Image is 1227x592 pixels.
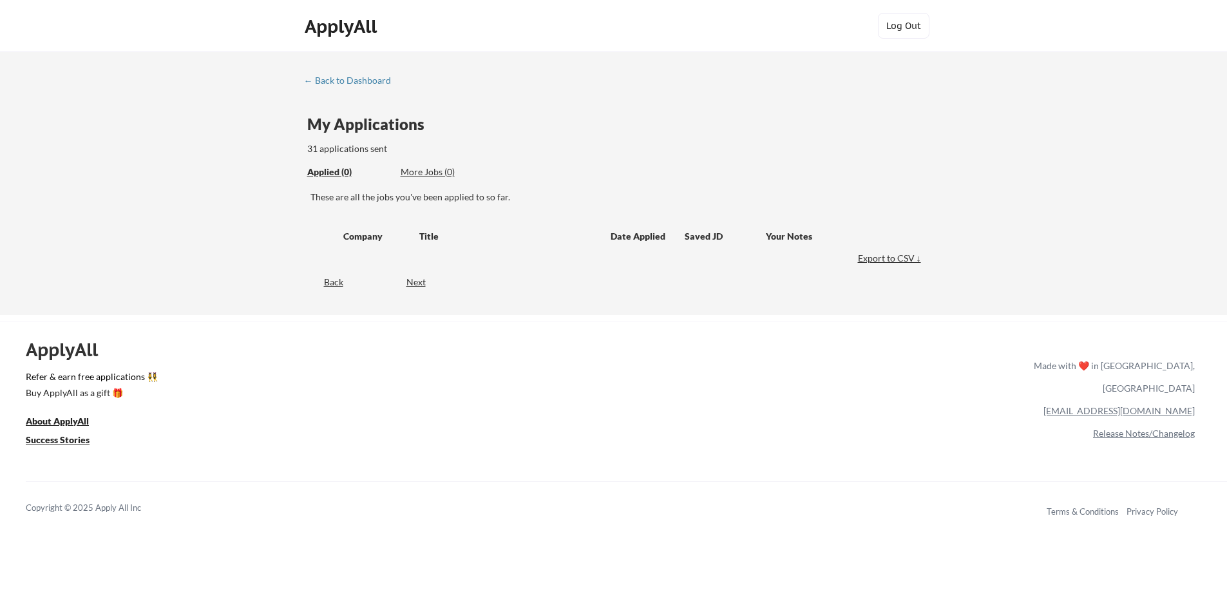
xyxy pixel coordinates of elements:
[304,276,343,289] div: Back
[419,230,598,243] div: Title
[26,414,107,430] a: About ApplyAll
[26,372,765,386] a: Refer & earn free applications 👯‍♀️
[1127,506,1178,517] a: Privacy Policy
[1093,428,1195,439] a: Release Notes/Changelog
[343,230,408,243] div: Company
[307,142,556,155] div: 31 applications sent
[1047,506,1119,517] a: Terms & Conditions
[26,339,113,361] div: ApplyAll
[401,166,495,178] div: More Jobs (0)
[310,191,924,204] div: These are all the jobs you've been applied to so far.
[878,13,929,39] button: Log Out
[766,230,913,243] div: Your Notes
[26,415,89,426] u: About ApplyAll
[304,75,401,88] a: ← Back to Dashboard
[685,224,766,247] div: Saved JD
[26,434,90,445] u: Success Stories
[406,276,441,289] div: Next
[26,502,174,515] div: Copyright © 2025 Apply All Inc
[1043,405,1195,416] a: [EMAIL_ADDRESS][DOMAIN_NAME]
[307,117,435,132] div: My Applications
[307,166,391,179] div: These are all the jobs you've been applied to so far.
[307,166,391,178] div: Applied (0)
[26,386,155,402] a: Buy ApplyAll as a gift 🎁
[305,15,381,37] div: ApplyAll
[304,76,401,85] div: ← Back to Dashboard
[1029,354,1195,399] div: Made with ❤️ in [GEOGRAPHIC_DATA], [GEOGRAPHIC_DATA]
[401,166,495,179] div: These are job applications we think you'd be a good fit for, but couldn't apply you to automatica...
[26,433,107,449] a: Success Stories
[611,230,667,243] div: Date Applied
[26,388,155,397] div: Buy ApplyAll as a gift 🎁
[858,252,924,265] div: Export to CSV ↓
